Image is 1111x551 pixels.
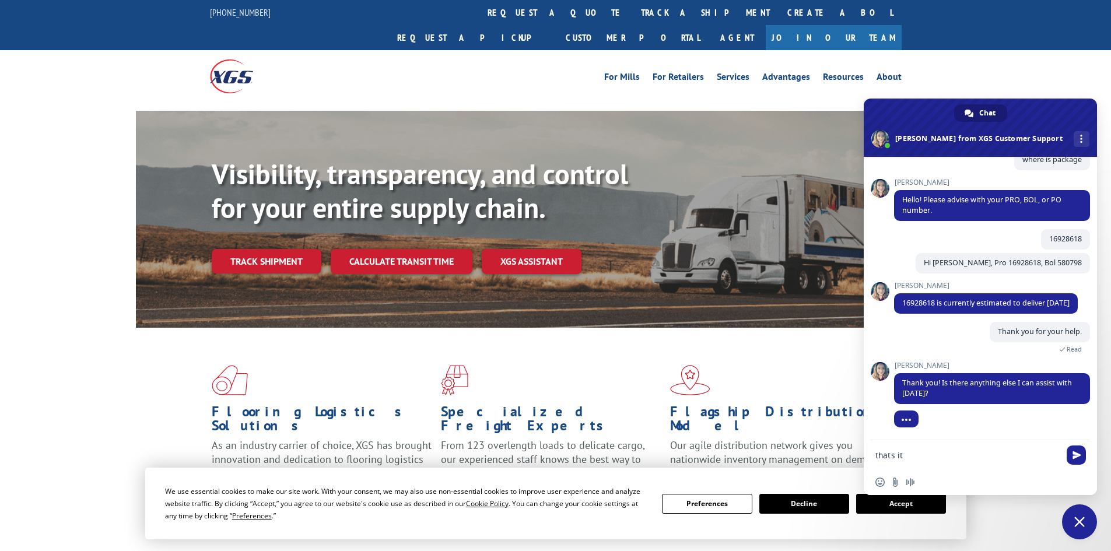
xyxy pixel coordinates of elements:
[212,249,321,273] a: Track shipment
[441,438,661,490] p: From 123 overlength loads to delicate cargo, our experienced staff knows the best way to move you...
[145,468,966,539] div: Cookie Consent Prompt
[466,499,509,508] span: Cookie Policy
[604,72,640,85] a: For Mills
[766,25,902,50] a: Join Our Team
[1062,504,1097,539] a: Close chat
[557,25,709,50] a: Customer Portal
[388,25,557,50] a: Request a pickup
[924,258,1082,268] span: Hi [PERSON_NAME], Pro 16928618, Bol 580798
[482,249,581,274] a: XGS ASSISTANT
[441,405,661,438] h1: Specialized Freight Experts
[875,478,885,487] span: Insert an emoji
[212,156,628,226] b: Visibility, transparency, and control for your entire supply chain.
[954,104,1007,122] a: Chat
[894,178,1090,187] span: [PERSON_NAME]
[212,438,432,480] span: As an industry carrier of choice, XGS has brought innovation and dedication to flooring logistics...
[823,72,864,85] a: Resources
[902,298,1070,308] span: 16928618 is currently estimated to deliver [DATE]
[902,378,1072,398] span: Thank you! Is there anything else I can assist with [DATE]?
[232,511,272,521] span: Preferences
[212,365,248,395] img: xgs-icon-total-supply-chain-intelligence-red
[670,365,710,395] img: xgs-icon-flagship-distribution-model-red
[717,72,749,85] a: Services
[759,494,849,514] button: Decline
[979,104,996,122] span: Chat
[670,438,885,466] span: Our agile distribution network gives you nationwide inventory management on demand.
[894,362,1090,370] span: [PERSON_NAME]
[212,405,432,438] h1: Flooring Logistics Solutions
[1067,445,1086,465] span: Send
[894,282,1078,290] span: [PERSON_NAME]
[1049,234,1082,244] span: 16928618
[875,440,1062,469] textarea: Compose your message...
[670,405,891,438] h1: Flagship Distribution Model
[891,478,900,487] span: Send a file
[998,327,1082,336] span: Thank you for your help.
[762,72,810,85] a: Advantages
[1067,345,1082,353] span: Read
[210,6,271,18] a: [PHONE_NUMBER]
[906,478,915,487] span: Audio message
[877,72,902,85] a: About
[441,365,468,395] img: xgs-icon-focused-on-flooring-red
[662,494,752,514] button: Preferences
[331,249,472,274] a: Calculate transit time
[902,195,1061,215] span: Hello! Please advise with your PRO, BOL, or PO number.
[856,494,946,514] button: Accept
[165,485,648,522] div: We use essential cookies to make our site work. With your consent, we may also use non-essential ...
[709,25,766,50] a: Agent
[653,72,704,85] a: For Retailers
